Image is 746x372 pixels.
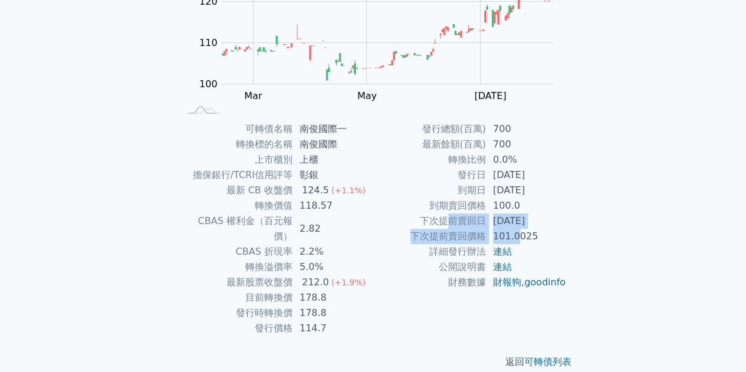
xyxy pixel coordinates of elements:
td: 到期日 [373,183,486,198]
p: 返回 [166,355,581,369]
td: [DATE] [486,183,567,198]
td: 目前轉換價 [180,290,293,305]
tspan: May [357,90,377,101]
td: 0.0% [486,152,567,167]
td: 118.57 [293,198,373,213]
td: 南俊國際一 [293,121,373,137]
td: 發行時轉換價 [180,305,293,321]
td: 轉換標的名稱 [180,137,293,152]
a: 財報狗 [493,276,521,288]
td: 擔保銀行/TCRI信用評等 [180,167,293,183]
td: 可轉債名稱 [180,121,293,137]
td: 5.0% [293,259,373,275]
div: 聊天小工具 [687,315,746,372]
td: 上櫃 [293,152,373,167]
td: , [486,275,567,290]
tspan: 110 [199,37,218,48]
td: 700 [486,121,567,137]
td: 發行總額(百萬) [373,121,486,137]
td: 上市櫃別 [180,152,293,167]
a: 連結 [493,261,512,272]
td: 2.82 [293,213,373,244]
td: 100.0 [486,198,567,213]
td: 2.2% [293,244,373,259]
td: 到期賣回價格 [373,198,486,213]
td: 發行日 [373,167,486,183]
td: 發行價格 [180,321,293,336]
td: 南俊國際 [293,137,373,152]
td: 財務數據 [373,275,486,290]
td: [DATE] [486,213,567,229]
td: 下次提前賣回日 [373,213,486,229]
td: 最新股票收盤價 [180,275,293,290]
td: 彰銀 [293,167,373,183]
tspan: [DATE] [474,90,506,101]
span: (+1.1%) [331,186,366,195]
td: 公開說明書 [373,259,486,275]
td: [DATE] [486,167,567,183]
td: CBAS 權利金（百元報價） [180,213,293,244]
td: 114.7 [293,321,373,336]
td: 最新餘額(百萬) [373,137,486,152]
td: 700 [486,137,567,152]
div: 212.0 [300,275,331,290]
td: 178.8 [293,290,373,305]
td: CBAS 折現率 [180,244,293,259]
iframe: Chat Widget [687,315,746,372]
a: 可轉債列表 [524,356,571,367]
td: 最新 CB 收盤價 [180,183,293,198]
tspan: Mar [244,90,262,101]
a: goodinfo [524,276,566,288]
td: 轉換價值 [180,198,293,213]
a: 連結 [493,246,512,257]
td: 下次提前賣回價格 [373,229,486,244]
tspan: 100 [199,78,218,90]
span: (+1.9%) [331,278,366,287]
td: 轉換溢價率 [180,259,293,275]
td: 轉換比例 [373,152,486,167]
td: 詳細發行辦法 [373,244,486,259]
td: 101.0025 [486,229,567,244]
div: 124.5 [300,183,331,198]
td: 178.8 [293,305,373,321]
